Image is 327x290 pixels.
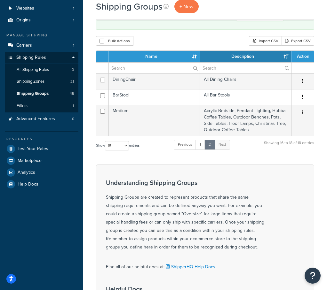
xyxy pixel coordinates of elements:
[72,116,74,122] span: 0
[16,43,32,48] span: Carriers
[5,136,78,142] div: Resources
[16,6,34,11] span: Websites
[200,63,291,73] input: Search
[5,100,78,112] a: Filters 1
[96,36,133,46] button: Bulk Actions
[195,140,205,149] a: 1
[5,52,78,64] a: Shipping Rules
[106,258,266,271] div: Find all of our helpful docs at:
[18,182,38,187] span: Help Docs
[96,0,163,13] h1: Shipping Groups
[16,116,55,122] span: Advanced Features
[106,179,266,186] h3: Understanding Shipping Groups
[5,88,78,100] li: Shipping Groups
[5,14,78,26] a: Origins 1
[200,73,291,89] td: All Dining Chairs
[282,36,314,46] a: Export CSV
[17,79,44,84] span: Shipping Zones
[96,141,140,150] label: Show entries
[5,113,78,125] li: Advanced Features
[106,179,266,251] div: Shipping Groups are created to represent products that share the same shipping requirements and c...
[164,263,215,270] a: ShipperHQ Help Docs
[17,103,28,109] span: Filters
[5,76,78,88] a: Shipping Zones 21
[16,55,46,60] span: Shipping Rules
[204,140,215,149] a: 2
[5,33,78,38] div: Manage Shipping
[249,36,282,46] div: Import CSV
[264,139,314,153] div: Showing 16 to 18 of 18 entries
[18,146,48,152] span: Test Your Rates
[70,79,74,84] span: 21
[16,18,31,23] span: Origins
[18,170,35,175] span: Analytics
[5,3,78,14] li: Websites
[5,64,78,76] a: All Shipping Rules 0
[5,88,78,100] a: Shipping Groups 18
[5,40,78,51] li: Carriers
[105,141,129,150] select: Showentries
[72,67,74,72] span: 0
[73,18,74,23] span: 1
[109,63,200,73] input: Search
[5,113,78,125] a: Advanced Features 0
[214,140,230,149] a: Next
[109,105,200,136] td: Medium
[109,89,200,105] td: BarStool
[5,40,78,51] a: Carriers 1
[17,67,49,72] span: All Shipping Rules
[73,6,74,11] span: 1
[200,51,291,62] th: Description: activate to sort column ascending
[109,73,200,89] td: DiningChair
[73,103,74,109] span: 1
[5,14,78,26] li: Origins
[70,91,74,96] span: 18
[291,51,314,62] th: Action
[5,155,78,166] a: Marketplace
[73,43,74,48] span: 1
[109,51,200,62] th: Name: activate to sort column ascending
[305,268,321,284] button: Open Resource Center
[179,3,194,10] span: + New
[17,91,49,96] span: Shipping Groups
[5,100,78,112] li: Filters
[5,143,78,155] a: Test Your Rates
[5,52,78,112] li: Shipping Rules
[200,89,291,105] td: All Bar Stools
[18,158,42,164] span: Marketplace
[5,76,78,88] li: Shipping Zones
[5,179,78,190] a: Help Docs
[5,167,78,178] a: Analytics
[174,140,196,149] a: Previous
[200,105,291,136] td: Acrylic Bedside, Pendant Lighting, Hubba Coffee Tables, Outdoor Benches, Pots, Side Tables, Floor...
[5,64,78,76] li: All Shipping Rules
[5,3,78,14] a: Websites 1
